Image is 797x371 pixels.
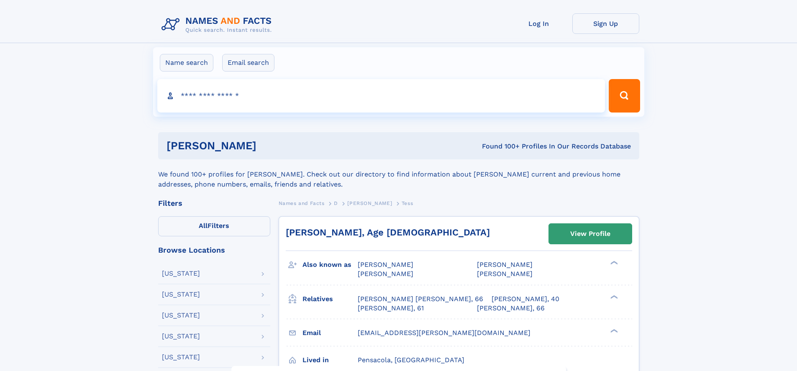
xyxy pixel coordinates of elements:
[334,198,338,208] a: D
[162,354,200,361] div: [US_STATE]
[162,333,200,340] div: [US_STATE]
[286,227,490,238] a: [PERSON_NAME], Age [DEMOGRAPHIC_DATA]
[608,294,618,299] div: ❯
[158,200,270,207] div: Filters
[358,294,483,304] a: [PERSON_NAME] [PERSON_NAME], 66
[158,159,639,189] div: We found 100+ profiles for [PERSON_NAME]. Check out our directory to find information about [PERS...
[477,270,533,278] span: [PERSON_NAME]
[358,304,424,313] a: [PERSON_NAME], 61
[279,198,325,208] a: Names and Facts
[167,141,369,151] h1: [PERSON_NAME]
[302,292,358,306] h3: Relatives
[505,13,572,34] a: Log In
[570,224,610,243] div: View Profile
[477,304,545,313] a: [PERSON_NAME], 66
[158,246,270,254] div: Browse Locations
[160,54,213,72] label: Name search
[358,261,413,269] span: [PERSON_NAME]
[608,260,618,266] div: ❯
[158,13,279,36] img: Logo Names and Facts
[549,224,632,244] a: View Profile
[358,356,464,364] span: Pensacola, [GEOGRAPHIC_DATA]
[199,222,208,230] span: All
[302,326,358,340] h3: Email
[222,54,274,72] label: Email search
[302,353,358,367] h3: Lived in
[358,270,413,278] span: [PERSON_NAME]
[369,142,631,151] div: Found 100+ Profiles In Our Records Database
[158,216,270,236] label: Filters
[302,258,358,272] h3: Also known as
[402,200,413,206] span: Tess
[334,200,338,206] span: D
[347,200,392,206] span: [PERSON_NAME]
[608,328,618,333] div: ❯
[492,294,559,304] a: [PERSON_NAME], 40
[162,291,200,298] div: [US_STATE]
[347,198,392,208] a: [PERSON_NAME]
[358,329,530,337] span: [EMAIL_ADDRESS][PERSON_NAME][DOMAIN_NAME]
[162,312,200,319] div: [US_STATE]
[477,261,533,269] span: [PERSON_NAME]
[157,79,605,113] input: search input
[572,13,639,34] a: Sign Up
[609,79,640,113] button: Search Button
[162,270,200,277] div: [US_STATE]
